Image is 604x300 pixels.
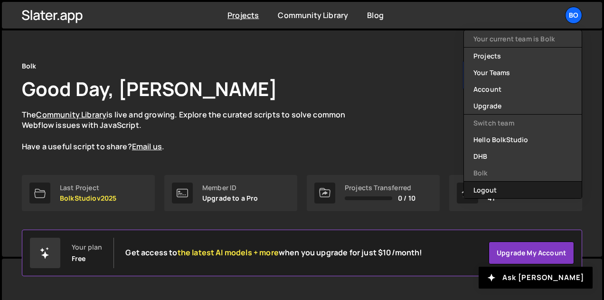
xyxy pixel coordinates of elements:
h2: Get access to when you upgrade for just $10/month! [125,248,422,257]
h1: Good Day, [PERSON_NAME] [22,76,277,102]
div: Member ID [202,184,258,192]
a: Last Project BolkStudiov2025 [22,175,155,211]
span: 0 / 10 [398,194,415,202]
p: 41 [488,194,533,202]
a: Upgrade my account [489,242,574,264]
div: Your plan [72,243,102,251]
div: Free [72,255,86,262]
p: Upgrade to a Pro [202,194,258,202]
a: Projects [464,48,582,64]
a: Upgrade [464,97,582,114]
div: Last Project [60,184,116,192]
a: Community Library [36,109,106,120]
p: BolkStudiov2025 [60,194,116,202]
button: Ask [PERSON_NAME] [479,267,593,289]
div: Projects Transferred [345,184,415,192]
a: Blog [367,10,384,20]
p: The is live and growing. Explore the curated scripts to solve common Webflow issues with JavaScri... [22,109,364,152]
a: Email us [132,141,162,152]
a: Bo [565,7,582,24]
a: DHB [464,148,582,165]
button: Logout [464,182,582,198]
div: Bolk [22,60,37,72]
span: the latest AI models + more [178,247,279,258]
a: Your Teams [464,64,582,81]
a: Account [464,81,582,97]
a: Hello BolkStudio [464,131,582,148]
a: Projects [227,10,259,20]
a: Community Library [278,10,348,20]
